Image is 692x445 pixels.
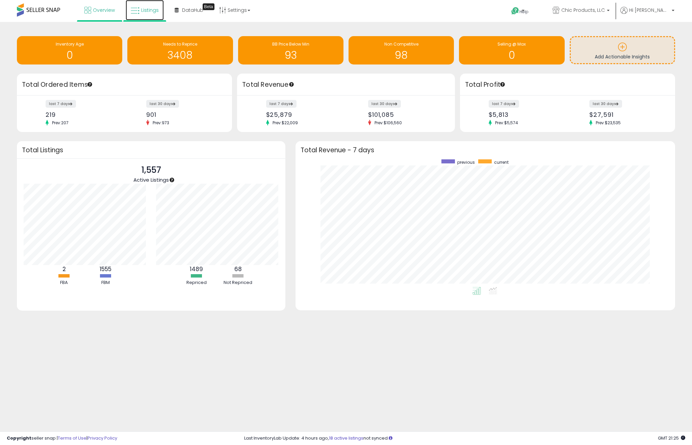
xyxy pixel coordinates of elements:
div: Tooltip anchor [288,81,294,87]
span: Chic Products, LLC [561,7,605,14]
b: 2 [62,265,66,273]
span: Add Actionable Insights [595,53,650,60]
h3: Total Listings [22,148,280,153]
label: last 30 days [589,100,622,108]
p: 1,557 [133,164,169,177]
h1: 3408 [131,50,229,61]
span: Prev: 207 [49,120,72,126]
b: 1489 [190,265,203,273]
div: Tooltip anchor [499,81,506,87]
h3: Total Revenue - 7 days [301,148,670,153]
a: Non Competitive 98 [349,36,454,64]
b: 68 [234,265,242,273]
label: last 30 days [368,100,401,108]
div: Tooltip anchor [203,3,214,10]
h1: 0 [20,50,119,61]
label: last 7 days [46,100,76,108]
div: Repriced [176,280,217,286]
div: $101,085 [368,111,443,118]
span: Prev: $22,009 [269,120,301,126]
span: Listings [141,7,159,14]
span: Overview [93,7,115,14]
span: BB Price Below Min [272,41,309,47]
div: $25,879 [266,111,341,118]
a: Inventory Age 0 [17,36,122,64]
label: last 7 days [489,100,519,108]
span: Active Listings [133,176,169,183]
span: Inventory Age [56,41,84,47]
span: Needs to Reprice [163,41,197,47]
a: Selling @ Max 0 [459,36,564,64]
div: 219 [46,111,120,118]
h1: 0 [462,50,561,61]
i: Get Help [511,7,519,15]
h3: Total Ordered Items [22,80,227,89]
span: Prev: $106,560 [371,120,405,126]
div: Tooltip anchor [87,81,93,87]
span: Hi [PERSON_NAME] [629,7,670,14]
a: Add Actionable Insights [571,37,674,63]
h1: 98 [352,50,451,61]
div: Not Repriced [218,280,258,286]
span: Prev: $5,574 [492,120,521,126]
span: Help [519,9,529,15]
a: Needs to Reprice 3408 [127,36,233,64]
a: Hi [PERSON_NAME] [620,7,674,22]
h1: 93 [241,50,340,61]
a: Help [506,2,542,22]
label: last 30 days [146,100,179,108]
div: FBA [44,280,84,286]
span: Selling @ Max [497,41,526,47]
span: DataHub [182,7,203,14]
span: current [494,159,509,165]
div: $27,591 [589,111,663,118]
span: Prev: 973 [149,120,173,126]
h3: Total Profit [465,80,670,89]
label: last 7 days [266,100,297,108]
h3: Total Revenue [242,80,450,89]
b: 1555 [100,265,111,273]
a: BB Price Below Min 93 [238,36,343,64]
span: Prev: $23,535 [592,120,624,126]
div: $5,813 [489,111,563,118]
span: previous [457,159,475,165]
span: Non Competitive [384,41,418,47]
div: FBM [85,280,126,286]
div: Tooltip anchor [169,177,175,183]
div: 901 [146,111,220,118]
